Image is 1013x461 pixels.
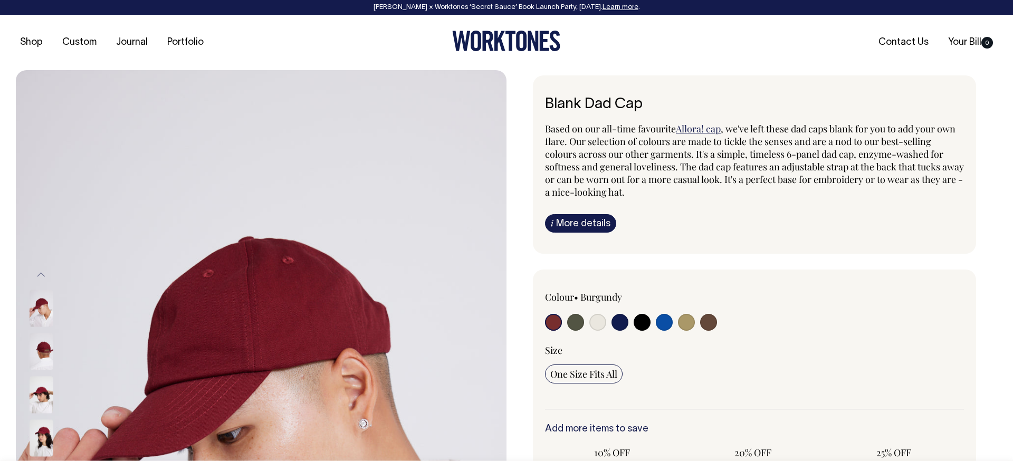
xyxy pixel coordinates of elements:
a: Allora! cap [676,122,721,135]
img: burgundy [30,290,53,327]
img: burgundy [30,377,53,414]
label: Burgundy [580,291,622,303]
span: i [551,217,553,228]
a: Portfolio [163,34,208,51]
span: • [574,291,578,303]
span: , we've left these dad caps blank for you to add your own flare. Our selection of colours are mad... [545,122,964,198]
a: Custom [58,34,101,51]
span: One Size Fits All [550,368,617,380]
h6: Blank Dad Cap [545,97,964,113]
a: Contact Us [874,34,933,51]
span: 0 [981,37,993,49]
div: [PERSON_NAME] × Worktones ‘Secret Sauce’ Book Launch Party, [DATE]. . [11,4,1002,11]
input: One Size Fits All [545,364,623,383]
span: 20% OFF [691,446,815,459]
a: Shop [16,34,47,51]
span: 10% OFF [550,446,674,459]
img: burgundy [30,420,53,457]
a: iMore details [545,214,616,233]
span: Based on our all-time favourite [545,122,676,135]
button: Previous [33,263,49,287]
a: Your Bill0 [944,34,997,51]
a: Learn more [603,4,638,11]
span: 25% OFF [832,446,955,459]
div: Colour [545,291,713,303]
h6: Add more items to save [545,424,964,435]
a: Journal [112,34,152,51]
div: Size [545,344,964,357]
img: burgundy [30,333,53,370]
